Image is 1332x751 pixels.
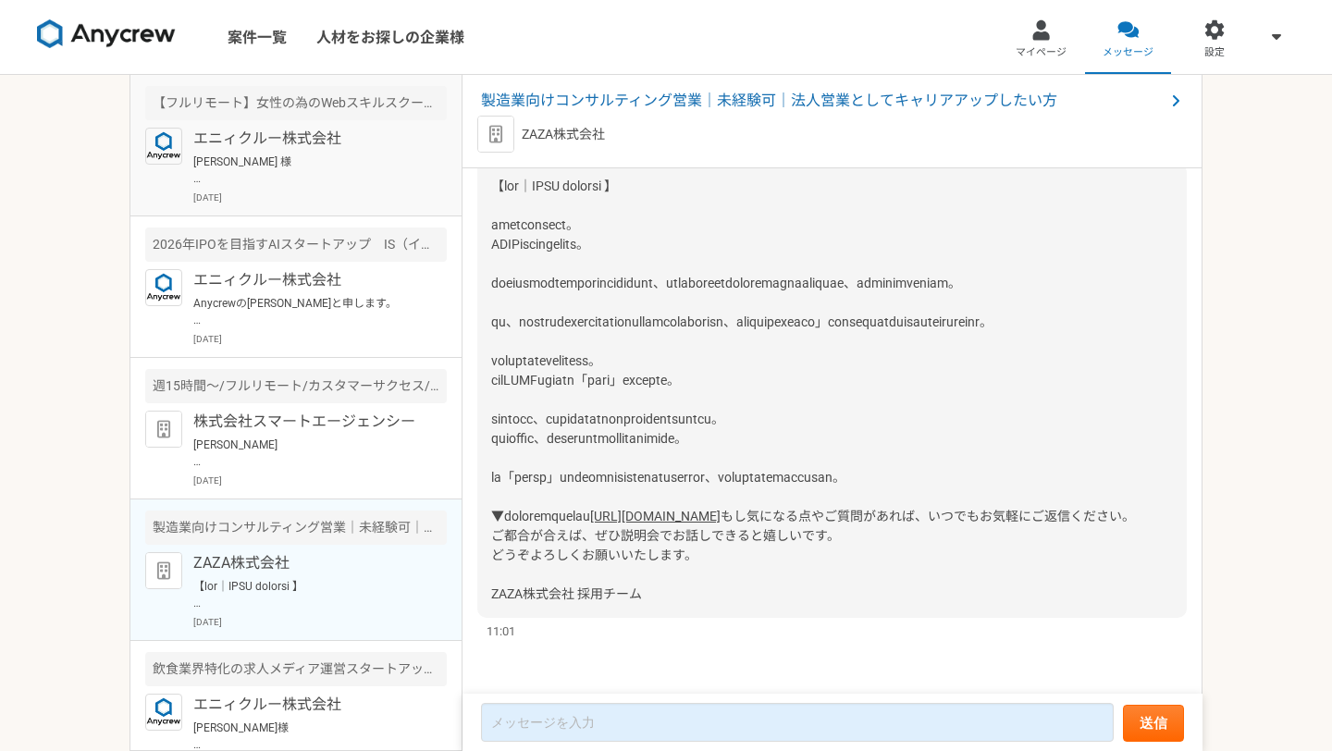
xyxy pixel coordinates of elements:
[481,90,1165,112] span: 製造業向けコンサルティング営業｜未経験可｜法人営業としてキャリアアップしたい方
[491,509,1135,601] span: もし気になる点やご質問があれば、いつでもお気軽にご返信ください。 ご都合が合えば、ぜひ説明会でお話しできると嬉しいです。 どうぞよろしくお願いいたします。 ZAZA株式会社 採用チーム
[522,125,605,144] p: ZAZA株式会社
[491,179,993,523] span: 【lor｜IPSU dolorsi 】 ametconsect。 ADIPiscingelits。 doeiusmodtemporincididunt、utlaboreetdoloremagna...
[193,694,422,716] p: エニィクルー株式会社
[193,437,422,470] p: [PERSON_NAME] ご連絡遅くなり申し訳ございません。 [PERSON_NAME]です。 ご連絡ありがとうございます。 ぜひ面談のお時間をいただければと存じます。 下記URLより、[DA...
[1123,705,1184,742] button: 送信
[193,295,422,328] p: Anycrewの[PERSON_NAME]と申します。 プロフィールを拝見して、本案件でご活躍頂けるのではと思いご連絡を差し上げました。 案件ページの内容をご確認頂き、もし条件など合致されるよう...
[193,615,447,629] p: [DATE]
[590,509,721,523] a: [URL][DOMAIN_NAME]
[193,332,447,346] p: [DATE]
[145,552,182,589] img: default_org_logo-42cde973f59100197ec2c8e796e4974ac8490bb5b08a0eb061ff975e4574aa76.png
[193,269,422,291] p: エニィクルー株式会社
[477,116,514,153] img: default_org_logo-42cde973f59100197ec2c8e796e4974ac8490bb5b08a0eb061ff975e4574aa76.png
[193,578,422,611] p: 【lor｜IPSU dolorsi 】 ametconsect。 ADIPiscingelits。 doeiusmodtemporincididunt、utlaboreetdoloremagna...
[1016,45,1067,60] span: マイページ
[145,694,182,731] img: logo_text_blue_01.png
[1204,45,1225,60] span: 設定
[193,191,447,204] p: [DATE]
[145,652,447,686] div: 飲食業界特化の求人メディア運営スタートアップ CA（東京/名古屋）
[193,552,422,574] p: ZAZA株式会社
[145,511,447,545] div: 製造業向けコンサルティング営業｜未経験可｜法人営業としてキャリアアップしたい方
[145,228,447,262] div: 2026年IPOを目指すAIスタートアップ IS（インサイドセールス）
[487,622,515,640] span: 11:01
[193,474,447,487] p: [DATE]
[37,19,176,49] img: 8DqYSo04kwAAAAASUVORK5CYII=
[1103,45,1153,60] span: メッセージ
[145,269,182,306] img: logo_text_blue_01.png
[145,411,182,448] img: default_org_logo-42cde973f59100197ec2c8e796e4974ac8490bb5b08a0eb061ff975e4574aa76.png
[193,128,422,150] p: エニィクルー株式会社
[145,128,182,165] img: logo_text_blue_01.png
[193,154,422,187] p: [PERSON_NAME] 様 お世話になっております。 ご連絡遅くなり申し訳ありません。 ご回答ありがとうございます。 上記URLより[DATE]12:00〜面談の予約をさせていただきました。...
[193,411,422,433] p: 株式会社スマートエージェンシー
[145,86,447,120] div: 【フルリモート】女性の為のWebスキルスクール運営企業 個人営業
[145,369,447,403] div: 週15時間〜/フルリモート/カスタマーサクセス/AIツール導入支援担当!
